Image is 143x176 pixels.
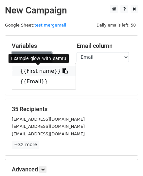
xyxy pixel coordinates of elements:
div: Example: glow_with_samru [9,54,69,63]
small: [EMAIL_ADDRESS][DOMAIN_NAME] [12,117,85,122]
a: test mergemail [34,23,66,28]
a: {{First name}} [12,66,76,76]
h5: Email column [77,42,132,49]
div: Tiện ích trò chuyện [110,145,143,176]
h5: 35 Recipients [12,106,131,113]
a: {{Email}} [12,76,76,87]
h2: New Campaign [5,5,138,16]
a: Daily emails left: 50 [94,23,138,28]
small: [EMAIL_ADDRESS][DOMAIN_NAME] [12,124,85,129]
small: Google Sheet: [5,23,66,28]
h5: Advanced [12,166,131,173]
a: +32 more [12,141,39,149]
iframe: Chat Widget [110,145,143,176]
small: [EMAIL_ADDRESS][DOMAIN_NAME] [12,131,85,136]
h5: Variables [12,42,67,49]
span: Daily emails left: 50 [94,22,138,29]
